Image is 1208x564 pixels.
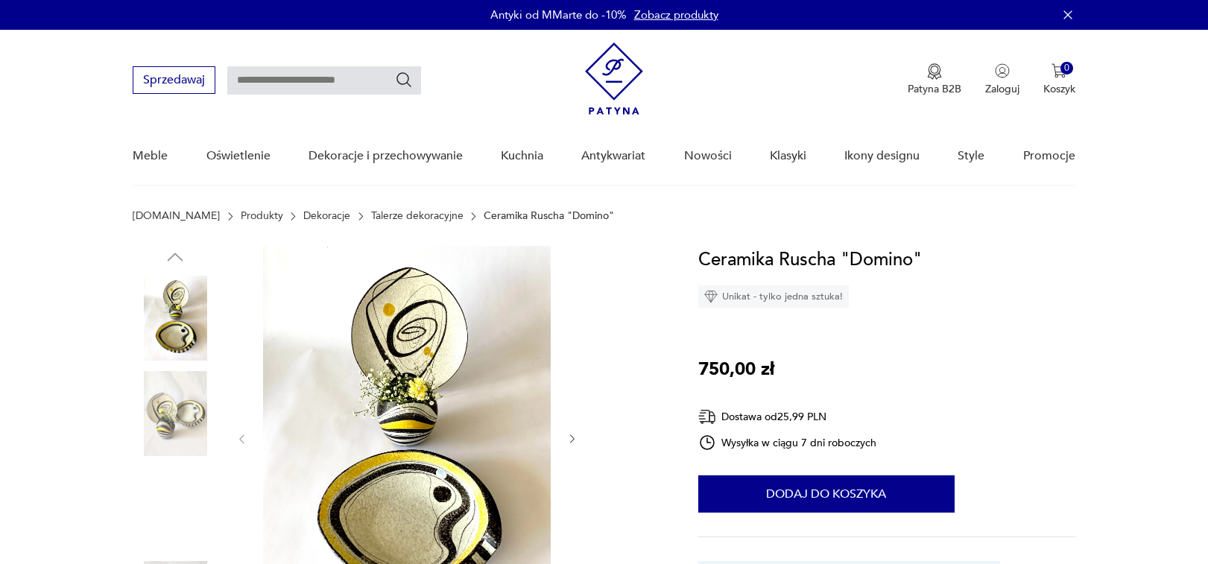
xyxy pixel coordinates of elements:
button: Zaloguj [985,63,1019,96]
img: Ikona diamentu [704,290,718,303]
img: Zdjęcie produktu Ceramika Ruscha "Domino" [133,371,218,456]
p: Koszyk [1043,82,1075,96]
a: Klasyki [770,127,806,185]
a: Ikona medaluPatyna B2B [908,63,961,96]
button: Dodaj do koszyka [698,475,955,513]
a: Style [958,127,984,185]
button: Szukaj [395,71,413,89]
a: Zobacz produkty [634,7,718,22]
p: Ceramika Ruscha "Domino" [484,210,614,222]
button: Sprzedawaj [133,66,215,94]
button: Patyna B2B [908,63,961,96]
p: Antyki od MMarte do -10% [490,7,627,22]
img: Ikona koszyka [1052,63,1066,78]
img: Ikona dostawy [698,408,716,426]
a: Dekoracje [303,210,350,222]
a: Antykwariat [581,127,645,185]
p: 750,00 zł [698,355,774,384]
img: Ikona medalu [927,63,942,80]
a: Sprzedawaj [133,76,215,86]
img: Patyna - sklep z meblami i dekoracjami vintage [585,42,643,115]
a: Kuchnia [501,127,543,185]
h1: Ceramika Ruscha "Domino" [698,246,922,274]
button: 0Koszyk [1043,63,1075,96]
div: Unikat - tylko jedna sztuka! [698,285,849,308]
a: Nowości [684,127,732,185]
img: Ikonka użytkownika [995,63,1010,78]
img: Zdjęcie produktu Ceramika Ruscha "Domino" [133,466,218,551]
p: Zaloguj [985,82,1019,96]
div: Wysyłka w ciągu 7 dni roboczych [698,434,877,451]
div: 0 [1060,62,1073,75]
a: Oświetlenie [206,127,271,185]
a: Ikony designu [844,127,920,185]
a: Meble [133,127,168,185]
a: [DOMAIN_NAME] [133,210,220,222]
div: Dostawa od 25,99 PLN [698,408,877,426]
p: Patyna B2B [908,82,961,96]
a: Produkty [241,210,283,222]
a: Promocje [1023,127,1075,185]
a: Talerze dekoracyjne [371,210,464,222]
img: Zdjęcie produktu Ceramika Ruscha "Domino" [133,276,218,361]
a: Dekoracje i przechowywanie [309,127,463,185]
